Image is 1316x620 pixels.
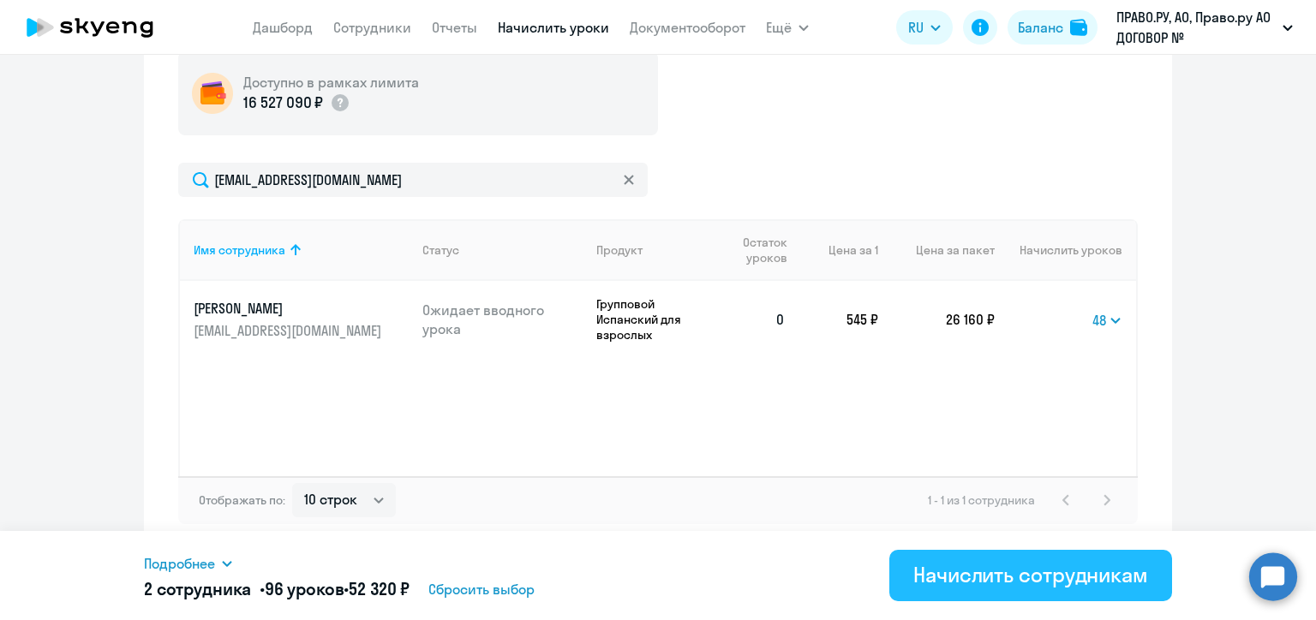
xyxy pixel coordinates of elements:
[349,578,410,599] span: 52 320 ₽
[498,19,609,36] a: Начислить уроки
[1108,7,1301,48] button: ПРАВО.РУ, АО, Право.ру АО ДОГОВОР № Д/OAHO/2021/145 от [DATE]
[1070,19,1087,36] img: balance
[265,578,344,599] span: 96 уроков
[878,219,995,281] th: Цена за пакет
[928,492,1035,508] span: 1 - 1 из 1 сотрудника
[422,242,583,258] div: Статус
[1008,10,1098,45] button: Балансbalance
[194,299,386,318] p: [PERSON_NAME]
[1018,17,1063,38] div: Баланс
[194,299,409,340] a: [PERSON_NAME][EMAIL_ADDRESS][DOMAIN_NAME]
[1116,7,1276,48] p: ПРАВО.РУ, АО, Право.ру АО ДОГОВОР № Д/OAHO/2021/145 от [DATE]
[799,281,878,358] td: 545 ₽
[726,235,799,265] div: Остаток уроков
[178,163,648,197] input: Поиск по имени, email, продукту или статусу
[194,242,409,258] div: Имя сотрудника
[896,10,953,45] button: RU
[253,19,313,36] a: Дашборд
[144,553,215,574] span: Подробнее
[908,17,924,38] span: RU
[144,577,410,601] h5: 2 сотрудника • •
[422,301,583,338] p: Ожидает вводного урока
[596,242,712,258] div: Продукт
[913,561,1148,588] div: Начислить сотрудникам
[194,321,386,340] p: [EMAIL_ADDRESS][DOMAIN_NAME]
[712,281,799,358] td: 0
[630,19,745,36] a: Документооборот
[766,17,792,38] span: Ещё
[199,492,285,508] span: Отображать по:
[243,92,323,114] p: 16 527 090 ₽
[432,19,477,36] a: Отчеты
[422,242,459,258] div: Статус
[428,579,535,599] span: Сбросить выбор
[243,73,419,92] h5: Доступно в рамках лимита
[799,219,878,281] th: Цена за 1
[333,19,411,36] a: Сотрудники
[889,550,1172,601] button: Начислить сотрудникам
[194,242,285,258] div: Имя сотрудника
[878,281,995,358] td: 26 160 ₽
[192,73,233,114] img: wallet-circle.png
[766,10,809,45] button: Ещё
[995,219,1136,281] th: Начислить уроков
[596,296,712,343] p: Групповой Испанский для взрослых
[726,235,787,265] span: Остаток уроков
[596,242,643,258] div: Продукт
